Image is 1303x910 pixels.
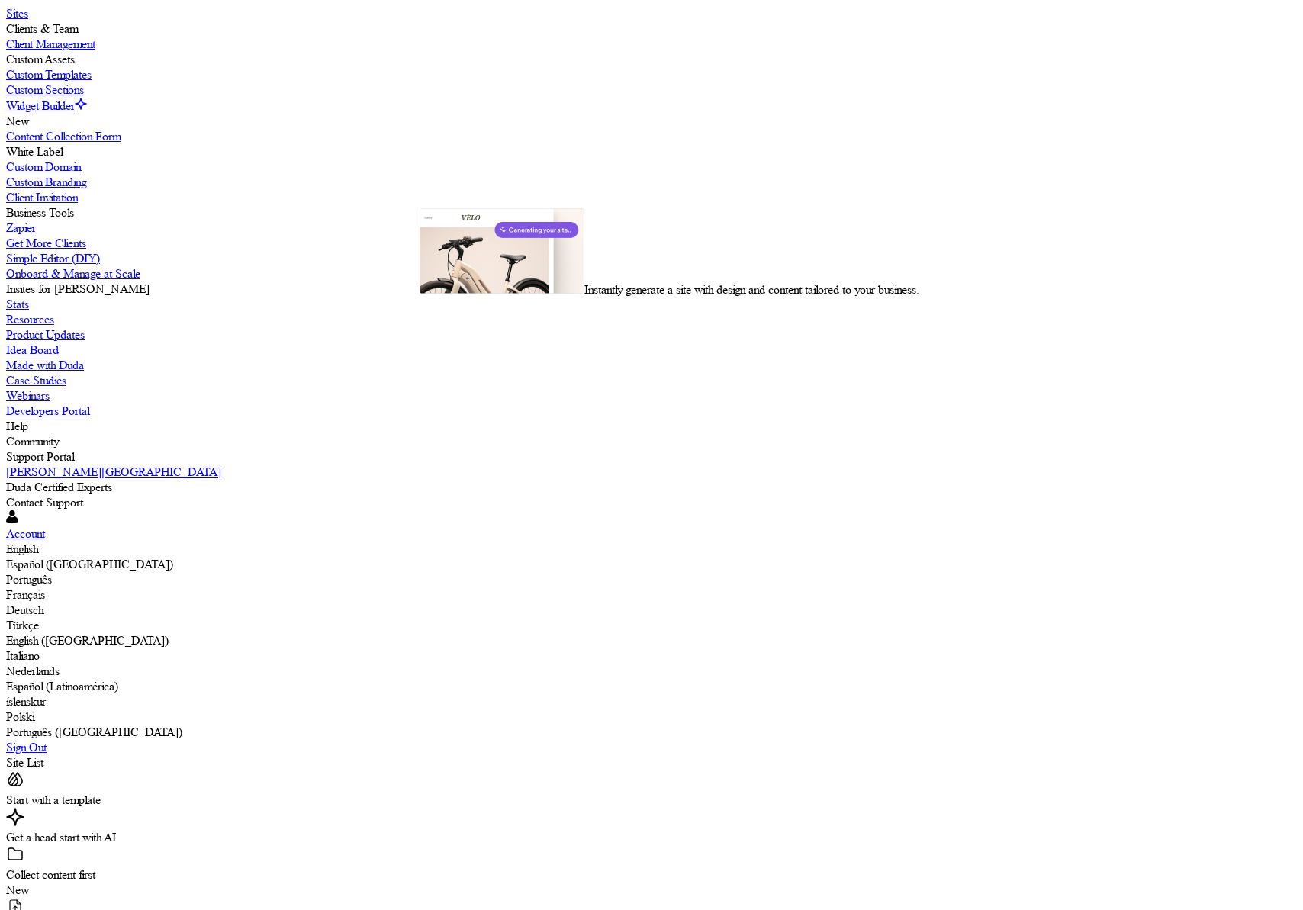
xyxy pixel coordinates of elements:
[6,98,75,113] label: Widget Builder
[6,867,95,882] span: Collect content first
[6,129,121,143] label: Content Collection Form
[6,449,74,464] label: Support Portal
[6,236,86,250] label: Get More Clients
[6,679,1297,694] div: Español (Latinoamérica)
[6,434,59,449] label: Community
[6,205,74,220] label: Business Tools
[6,114,1297,129] div: New
[6,251,100,265] label: Simple Editor (DIY)
[6,98,87,113] a: Widget Builder
[6,159,81,174] label: Custom Domain
[6,67,92,82] label: Custom Templates
[6,220,36,235] label: Zapier
[6,542,38,556] label: English
[6,312,54,326] label: Resources
[584,282,919,297] span: Instantly generate a site with design and content tailored to your business.
[6,572,1297,587] div: Português
[6,495,83,510] label: Contact Support
[6,297,29,311] label: Stats
[6,388,50,403] label: Webinars
[6,175,86,189] label: Custom Branding
[6,37,95,51] label: Client Management
[6,373,66,387] label: Case Studies
[6,725,1297,740] div: Português ([GEOGRAPHIC_DATA])
[6,419,28,433] label: Help
[6,740,47,754] label: Sign Out
[1224,831,1303,910] iframe: Duda-gen Chat Button Frame
[6,694,1297,709] div: íslenskur
[6,603,1297,618] div: Deutsch
[6,342,59,357] label: Idea Board
[420,208,584,294] img: with-ai.png
[6,6,28,21] label: Sites
[6,281,150,296] label: Insites for [PERSON_NAME]
[6,664,1297,679] div: Nederlands
[6,845,1297,898] div: Collect content firstNew
[6,755,43,770] span: Site List
[6,808,1297,845] div: Get a head start with AI
[6,312,1297,327] a: Resources
[6,526,45,541] label: Account
[6,404,89,418] label: Developers Portal
[6,557,1297,572] div: Español ([GEOGRAPHIC_DATA])
[6,52,75,66] label: Custom Assets
[6,190,78,204] label: Client Invitation
[6,830,116,844] span: Get a head start with AI
[6,82,84,97] label: Custom Sections
[6,327,85,342] label: Product Updates
[6,709,1297,725] div: Polski
[6,144,63,159] label: White Label
[6,618,1297,633] div: Türkçe
[6,465,221,479] label: [PERSON_NAME][GEOGRAPHIC_DATA]
[6,358,84,372] label: Made with Duda
[6,793,101,807] span: Start with a template
[6,21,78,36] label: Clients & Team
[6,480,112,494] label: Duda Certified Experts
[6,770,1297,808] div: Start with a template
[6,883,1297,898] div: New
[6,633,1297,648] div: English ([GEOGRAPHIC_DATA])
[6,266,140,281] label: Onboard & Manage at Scale
[6,648,1297,664] div: Italiano
[6,587,1297,603] div: Français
